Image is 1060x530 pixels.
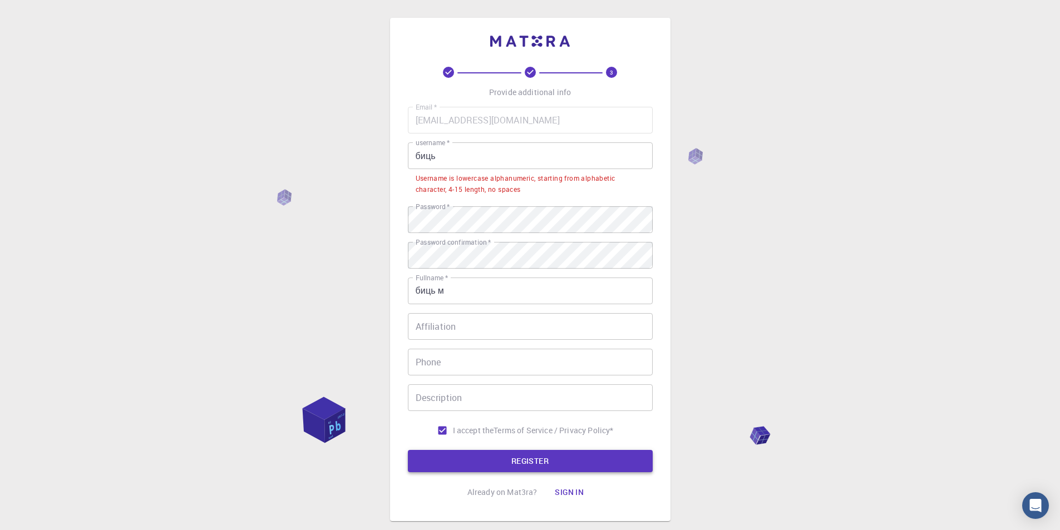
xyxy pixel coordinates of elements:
div: Username is lowercase alphanumeric, starting from alphabetic character, 4-15 length, no spaces [416,173,645,195]
p: Already on Mat3ra? [467,487,538,498]
label: username [416,138,450,147]
label: Fullname [416,273,448,283]
p: Provide additional info [489,87,571,98]
span: I accept the [453,425,494,436]
text: 3 [610,68,613,76]
button: Sign in [546,481,593,503]
div: Open Intercom Messenger [1022,492,1049,519]
label: Password [416,202,450,211]
label: Password confirmation [416,237,491,247]
a: Terms of Service / Privacy Policy* [494,425,613,436]
p: Terms of Service / Privacy Policy * [494,425,613,436]
label: Email [416,102,437,112]
button: REGISTER [408,450,653,472]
